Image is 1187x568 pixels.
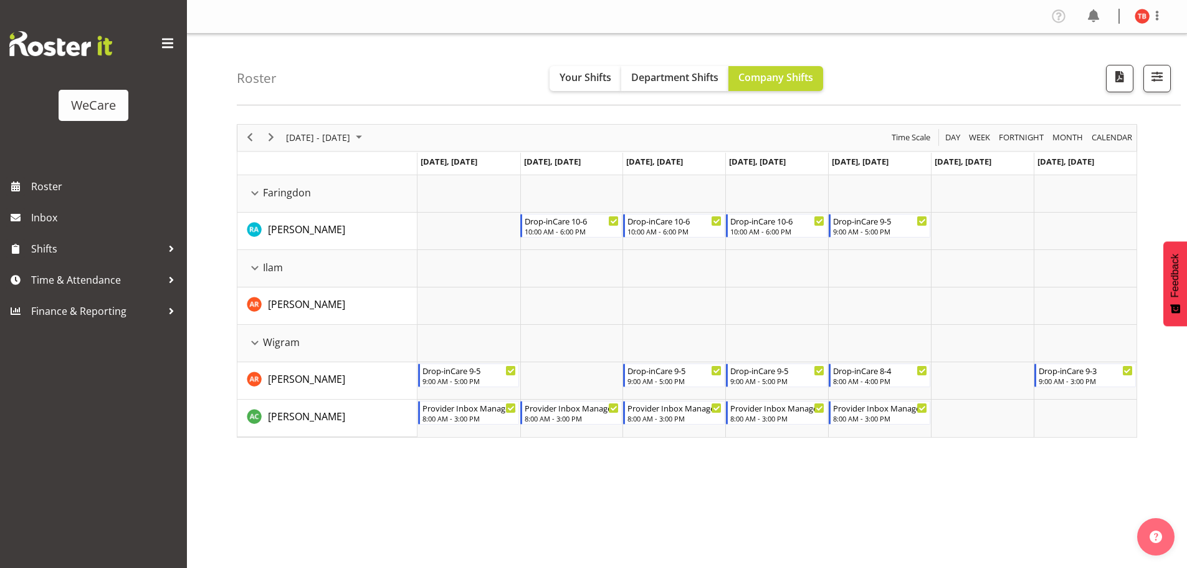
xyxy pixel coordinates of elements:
[31,239,162,258] span: Shifts
[237,362,417,400] td: Andrea Ramirez resource
[9,31,112,56] img: Rosterit website logo
[833,413,927,423] div: 8:00 AM - 3:00 PM
[31,302,162,320] span: Finance & Reporting
[268,372,345,386] span: [PERSON_NAME]
[268,222,345,237] a: [PERSON_NAME]
[623,363,725,387] div: Andrea Ramirez"s event - Drop-inCare 9-5 Begin From Wednesday, October 8, 2025 at 9:00:00 AM GMT+...
[1170,254,1181,297] span: Feedback
[525,214,619,227] div: Drop-inCare 10-6
[935,156,991,167] span: [DATE], [DATE]
[31,208,181,227] span: Inbox
[237,325,417,362] td: Wigram resource
[263,335,300,350] span: Wigram
[621,66,728,91] button: Department Shifts
[268,297,345,312] a: [PERSON_NAME]
[829,214,930,238] div: Rachna Anderson"s event - Drop-inCare 9-5 Begin From Friday, October 10, 2025 at 9:00:00 AM GMT+1...
[418,363,520,387] div: Andrea Ramirez"s event - Drop-inCare 9-5 Begin From Monday, October 6, 2025 at 9:00:00 AM GMT+13:...
[263,185,311,200] span: Faringdon
[726,214,827,238] div: Rachna Anderson"s event - Drop-inCare 10-6 Begin From Thursday, October 9, 2025 at 10:00:00 AM GM...
[239,125,260,151] div: previous period
[726,363,827,387] div: Andrea Ramirez"s event - Drop-inCare 9-5 Begin From Thursday, October 9, 2025 at 9:00:00 AM GMT+1...
[237,287,417,325] td: Andrea Ramirez resource
[627,214,722,227] div: Drop-inCare 10-6
[967,130,993,145] button: Timeline Week
[833,364,927,377] div: Drop-inCare 8-4
[998,130,1045,145] span: Fortnight
[1090,130,1133,145] span: calendar
[631,70,718,84] span: Department Shifts
[550,66,621,91] button: Your Shifts
[525,226,619,236] div: 10:00 AM - 6:00 PM
[1143,65,1171,92] button: Filter Shifts
[943,130,963,145] button: Timeline Day
[237,250,417,287] td: Ilam resource
[1135,9,1150,24] img: tyla-boyd11707.jpg
[285,130,351,145] span: [DATE] - [DATE]
[997,130,1046,145] button: Fortnight
[237,400,417,437] td: Andrew Casburn resource
[268,297,345,311] span: [PERSON_NAME]
[560,70,611,84] span: Your Shifts
[890,130,932,145] span: Time Scale
[730,364,824,377] div: Drop-inCare 9-5
[237,175,417,213] td: Faringdon resource
[730,402,824,414] div: Provider Inbox Management
[729,156,786,167] span: [DATE], [DATE]
[623,214,725,238] div: Rachna Anderson"s event - Drop-inCare 10-6 Begin From Wednesday, October 8, 2025 at 10:00:00 AM G...
[525,413,619,423] div: 8:00 AM - 3:00 PM
[520,401,622,425] div: Andrew Casburn"s event - Provider Inbox Management Begin From Tuesday, October 7, 2025 at 8:00:00...
[833,376,927,386] div: 8:00 AM - 4:00 PM
[968,130,991,145] span: Week
[268,410,345,423] span: [PERSON_NAME]
[627,402,722,414] div: Provider Inbox Management
[268,372,345,387] a: [PERSON_NAME]
[833,402,927,414] div: Provider Inbox Management
[1034,363,1136,387] div: Andrea Ramirez"s event - Drop-inCare 9-3 Begin From Sunday, October 12, 2025 at 9:00:00 AM GMT+13...
[268,223,345,236] span: [PERSON_NAME]
[833,214,927,227] div: Drop-inCare 9-5
[1106,65,1133,92] button: Download a PDF of the roster according to the set date range.
[944,130,961,145] span: Day
[1051,130,1085,145] button: Timeline Month
[422,402,517,414] div: Provider Inbox Management
[1039,376,1133,386] div: 9:00 AM - 3:00 PM
[829,363,930,387] div: Andrea Ramirez"s event - Drop-inCare 8-4 Begin From Friday, October 10, 2025 at 8:00:00 AM GMT+13...
[1037,156,1094,167] span: [DATE], [DATE]
[422,376,517,386] div: 9:00 AM - 5:00 PM
[237,71,277,85] h4: Roster
[833,226,927,236] div: 9:00 AM - 5:00 PM
[260,125,282,151] div: next period
[520,214,622,238] div: Rachna Anderson"s event - Drop-inCare 10-6 Begin From Tuesday, October 7, 2025 at 10:00:00 AM GMT...
[237,124,1137,438] div: Timeline Week of October 9, 2025
[284,130,368,145] button: October 2025
[627,413,722,423] div: 8:00 AM - 3:00 PM
[726,401,827,425] div: Andrew Casburn"s event - Provider Inbox Management Begin From Thursday, October 9, 2025 at 8:00:0...
[1039,364,1133,377] div: Drop-inCare 9-3
[627,226,722,236] div: 10:00 AM - 6:00 PM
[627,376,722,386] div: 9:00 AM - 5:00 PM
[524,156,581,167] span: [DATE], [DATE]
[730,376,824,386] div: 9:00 AM - 5:00 PM
[263,130,280,145] button: Next
[422,413,517,423] div: 8:00 AM - 3:00 PM
[623,401,725,425] div: Andrew Casburn"s event - Provider Inbox Management Begin From Wednesday, October 8, 2025 at 8:00:...
[738,70,813,84] span: Company Shifts
[282,125,369,151] div: October 06 - 12, 2025
[525,402,619,414] div: Provider Inbox Management
[263,260,283,275] span: Ilam
[627,364,722,377] div: Drop-inCare 9-5
[242,130,259,145] button: Previous
[730,214,824,227] div: Drop-inCare 10-6
[71,96,116,115] div: WeCare
[268,409,345,424] a: [PERSON_NAME]
[890,130,933,145] button: Time Scale
[829,401,930,425] div: Andrew Casburn"s event - Provider Inbox Management Begin From Friday, October 10, 2025 at 8:00:00...
[626,156,683,167] span: [DATE], [DATE]
[422,364,517,377] div: Drop-inCare 9-5
[832,156,889,167] span: [DATE], [DATE]
[730,413,824,423] div: 8:00 AM - 3:00 PM
[31,177,181,196] span: Roster
[421,156,477,167] span: [DATE], [DATE]
[418,401,520,425] div: Andrew Casburn"s event - Provider Inbox Management Begin From Monday, October 6, 2025 at 8:00:00 ...
[1051,130,1084,145] span: Month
